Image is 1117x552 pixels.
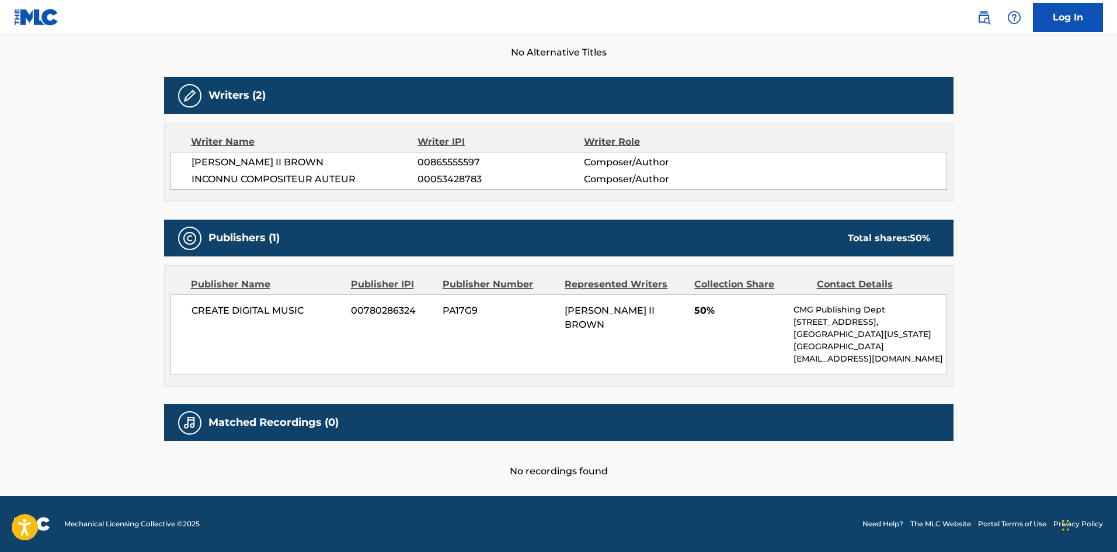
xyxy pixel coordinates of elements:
div: Total shares: [848,231,930,245]
div: Publisher IPI [351,277,434,291]
span: Mechanical Licensing Collective © 2025 [64,519,200,529]
a: Portal Terms of Use [978,519,1046,529]
div: Contact Details [817,277,930,291]
span: [PERSON_NAME] II BROWN [565,305,655,330]
p: CMG Publishing Dept [794,304,946,316]
span: [PERSON_NAME] II BROWN [192,155,418,169]
span: 00780286324 [351,304,434,318]
span: No Alternative Titles [164,46,954,60]
iframe: Chat Widget [1059,496,1117,552]
img: Publishers [183,231,197,245]
span: 50 % [910,232,930,244]
img: Matched Recordings [183,416,197,430]
p: [GEOGRAPHIC_DATA] [794,341,946,353]
div: No recordings found [164,441,954,478]
a: Log In [1033,3,1103,32]
div: Publisher Number [443,277,556,291]
a: Public Search [972,6,996,29]
h5: Writers (2) [208,89,266,102]
a: Need Help? [862,519,903,529]
h5: Publishers (1) [208,231,280,245]
a: Privacy Policy [1053,519,1103,529]
div: Help [1003,6,1026,29]
span: CREATE DIGITAL MUSIC [192,304,343,318]
div: Publisher Name [191,277,342,291]
div: Writer Name [191,135,418,149]
div: Collection Share [694,277,808,291]
span: PA17G9 [443,304,556,318]
img: help [1007,11,1021,25]
span: 00053428783 [417,172,583,186]
h5: Matched Recordings (0) [208,416,339,429]
span: INCONNU COMPOSITEUR AUTEUR [192,172,418,186]
div: Writer Role [584,135,735,149]
div: Represented Writers [565,277,685,291]
span: 50% [694,304,785,318]
div: Drag [1062,508,1069,543]
p: [STREET_ADDRESS], [794,316,946,328]
img: Writers [183,89,197,103]
p: [EMAIL_ADDRESS][DOMAIN_NAME] [794,353,946,365]
span: Composer/Author [584,155,735,169]
a: The MLC Website [910,519,971,529]
span: 00865555597 [417,155,583,169]
img: logo [14,517,50,531]
div: Writer IPI [417,135,584,149]
span: Composer/Author [584,172,735,186]
img: MLC Logo [14,9,59,26]
img: search [977,11,991,25]
p: [GEOGRAPHIC_DATA][US_STATE] [794,328,946,341]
